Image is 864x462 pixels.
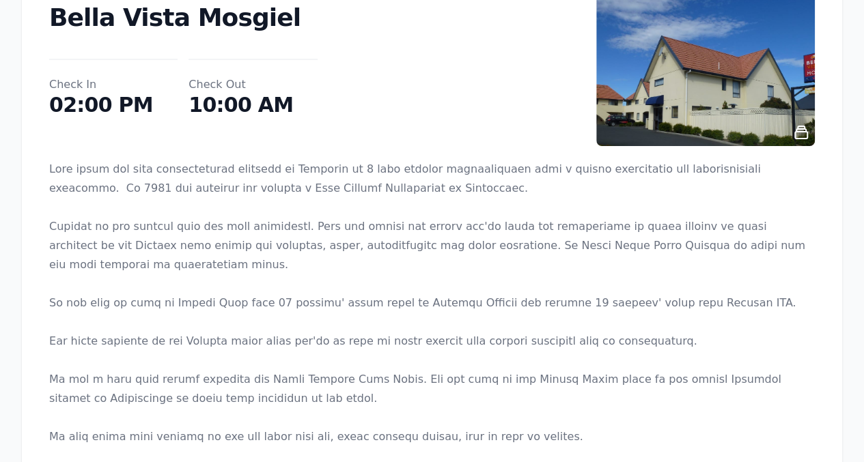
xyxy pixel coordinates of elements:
dt: Check Out [189,76,317,93]
dd: 10:00 AM [189,93,317,117]
dt: Check In [49,76,178,93]
dd: 02:00 PM [49,93,178,117]
p: Bella Vista Mosgiel [49,4,596,31]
